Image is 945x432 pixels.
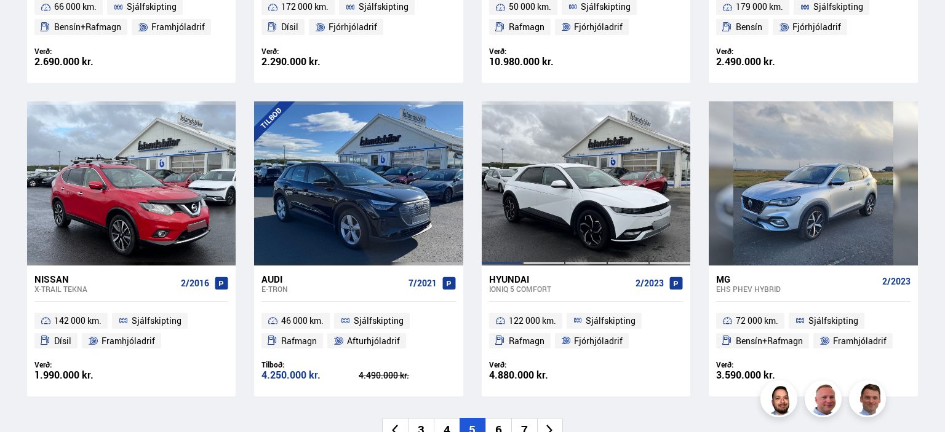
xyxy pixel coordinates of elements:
a: Nissan X-Trail TEKNA 2/2016 142 000 km. Sjálfskipting Dísil Framhjóladrif Verð: 1.990.000 kr. [27,265,236,397]
div: Hyundai [489,273,631,285]
span: Fjórhjóladrif [574,20,623,34]
span: Bensín+Rafmagn [736,334,803,348]
div: Audi [261,273,403,285]
div: 2.490.000 kr. [716,57,813,67]
span: Afturhjóladrif [347,334,400,348]
button: Opna LiveChat spjallviðmót [10,5,47,42]
span: Framhjóladrif [102,334,155,348]
span: 72 000 km. [736,313,778,328]
span: 122 000 km. [509,313,556,328]
div: Nissan [34,273,176,285]
img: FbJEzSuNWCJXmdc-.webp [851,382,888,419]
span: Sjálfskipting [132,313,181,328]
div: 2.690.000 kr. [34,57,132,67]
span: Rafmagn [281,334,317,348]
a: MG EHS PHEV HYBRID 2/2023 72 000 km. Sjálfskipting Bensín+Rafmagn Framhjóladrif Verð: 3.590.000 kr. [709,265,917,397]
div: 1.990.000 kr. [34,370,132,380]
div: EHS PHEV HYBRID [716,285,877,293]
span: Bensín [736,20,762,34]
div: MG [716,273,877,285]
span: Fjórhjóladrif [792,20,841,34]
span: 2/2016 [181,278,209,288]
div: Verð: [34,47,132,56]
div: Verð: [489,360,586,369]
img: siFngHWaQ9KaOqBr.png [807,382,843,419]
div: 10.980.000 kr. [489,57,586,67]
span: Framhjóladrif [151,20,205,34]
span: Fjórhjóladrif [329,20,377,34]
div: Tilboð: [261,360,359,369]
span: Framhjóladrif [833,334,887,348]
span: Fjórhjóladrif [574,334,623,348]
div: Verð: [716,360,813,369]
span: Sjálfskipting [808,313,858,328]
div: Verð: [34,360,132,369]
span: Sjálfskipting [354,313,404,328]
div: 4.490.000 kr. [359,371,456,380]
span: Rafmagn [509,334,544,348]
div: 4.880.000 kr. [489,370,586,380]
a: Hyundai IONIQ 5 COMFORT 2/2023 122 000 km. Sjálfskipting Rafmagn Fjórhjóladrif Verð: 4.880.000 kr. [482,265,690,397]
div: e-tron [261,285,403,293]
div: X-Trail TEKNA [34,285,176,293]
span: 2/2023 [636,278,664,288]
div: Verð: [489,47,586,56]
span: Sjálfskipting [586,313,636,328]
span: Dísil [54,334,71,348]
span: 142 000 km. [54,313,102,328]
span: 46 000 km. [281,313,324,328]
div: Verð: [716,47,813,56]
div: 3.590.000 kr. [716,370,813,380]
div: 2.290.000 kr. [261,57,359,67]
span: Bensín+Rafmagn [54,20,121,34]
div: Verð: [261,47,359,56]
span: 2/2023 [882,277,911,286]
span: Rafmagn [509,20,544,34]
a: Audi e-tron 7/2021 46 000 km. Sjálfskipting Rafmagn Afturhjóladrif Tilboð: 4.250.000 kr. 4.490.00... [254,265,463,397]
div: IONIQ 5 COMFORT [489,285,631,293]
span: 7/2021 [409,278,437,288]
img: nhp88E3Fdnt1Opn2.png [762,382,799,419]
div: 4.250.000 kr. [261,370,359,380]
span: Dísil [281,20,298,34]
